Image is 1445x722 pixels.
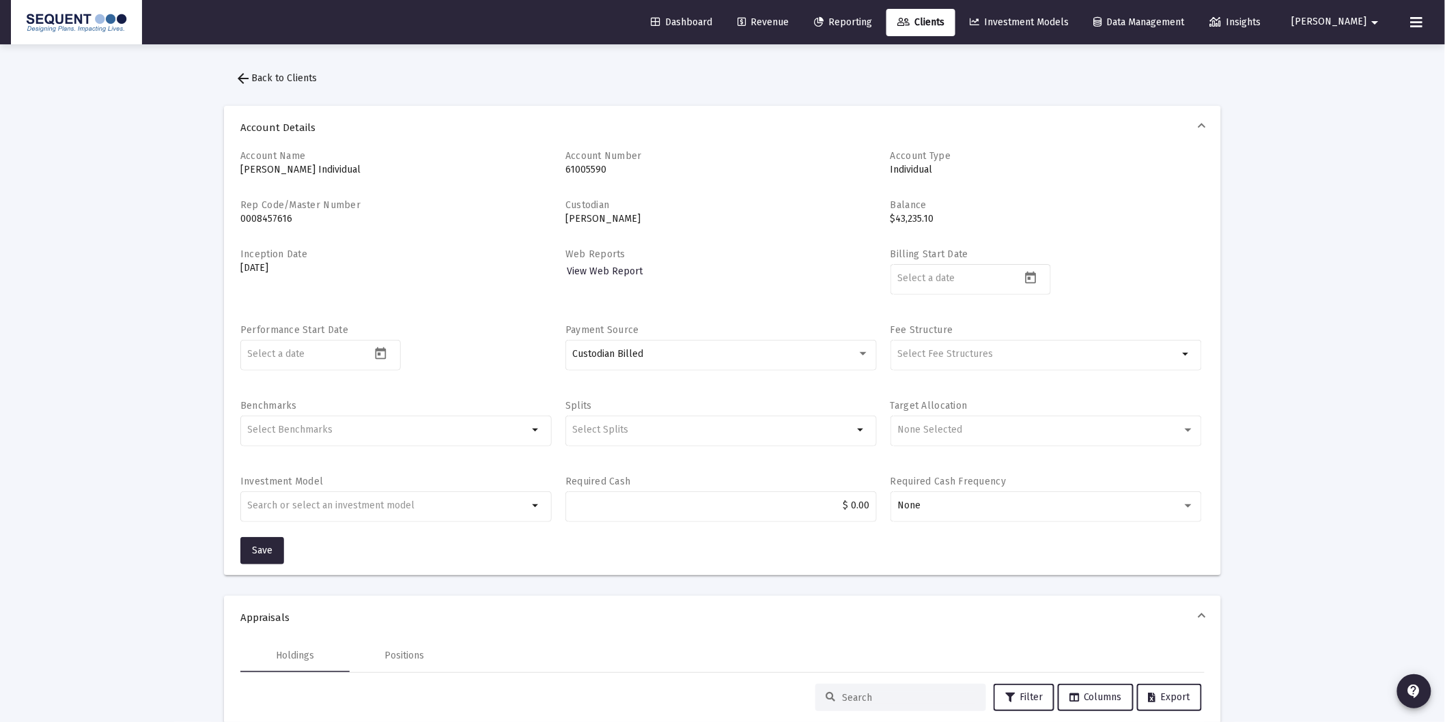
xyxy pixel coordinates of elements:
label: Splits [565,400,592,411]
div: Positions [384,649,424,663]
input: Select Benchmarks [248,424,529,435]
label: Performance Start Date [240,324,348,336]
span: Data Management [1094,16,1185,28]
p: Individual [890,163,1202,177]
button: Save [240,537,284,564]
span: [PERSON_NAME] [1292,16,1367,28]
span: None [897,500,921,511]
input: Select Fee Structures [897,349,1178,360]
label: Balance [890,199,927,211]
mat-expansion-panel-header: Appraisals [224,596,1221,639]
label: Fee Structure [890,324,953,336]
label: Required Cash Frequency [890,476,1006,487]
mat-chip-list: Selection [897,346,1178,362]
a: Dashboard [640,9,723,36]
a: View Web Report [565,261,644,281]
button: Back to Clients [224,65,328,92]
a: Insights [1199,9,1272,36]
label: Web Reports [565,248,626,260]
span: Columns [1069,691,1122,703]
button: Open calendar [371,343,391,363]
img: Dashboard [21,9,132,36]
input: $2000.00 [572,500,869,511]
input: Select Splits [572,424,853,435]
span: Appraisals [240,611,1199,624]
button: Open calendar [1020,268,1040,287]
label: Target Allocation [890,400,968,411]
mat-icon: arrow_drop_down [853,422,869,438]
input: undefined [248,500,529,511]
label: Billing Start Date [890,248,968,260]
mat-icon: arrow_drop_down [528,497,544,514]
p: [PERSON_NAME] [565,212,877,226]
span: Export [1149,691,1190,703]
span: Dashboard [651,16,712,28]
button: Export [1137,684,1202,711]
label: Custodian [565,199,610,211]
mat-icon: arrow_drop_down [528,422,544,438]
mat-chip-list: Selection [572,422,853,438]
mat-icon: contact_support [1406,683,1422,699]
input: Select a date [897,273,1020,284]
a: Revenue [727,9,800,36]
span: Custodian Billed [572,348,643,360]
div: Account Details [224,149,1221,575]
label: Inception Date [240,248,307,260]
a: Data Management [1083,9,1196,36]
mat-expansion-panel-header: Account Details [224,106,1221,149]
p: 61005590 [565,163,877,177]
button: Filter [994,684,1054,711]
mat-icon: arrow_back [235,70,251,87]
a: Investment Models [959,9,1080,36]
span: Reporting [814,16,872,28]
span: None Selected [897,424,962,435]
label: Rep Code/Master Number [240,199,361,211]
p: 0008457616 [240,212,552,226]
label: Benchmarks [240,400,297,411]
input: Search [842,692,976,704]
span: Investment Models [970,16,1069,28]
label: Payment Source [565,324,639,336]
a: Reporting [803,9,883,36]
label: Required Cash [565,476,631,487]
span: Account Details [240,121,1199,134]
label: Account Name [240,150,305,162]
a: Clients [886,9,955,36]
div: Holdings [276,649,314,663]
mat-chip-list: Selection [248,422,529,438]
span: View Web Report [567,265,643,277]
span: Revenue [738,16,789,28]
mat-icon: arrow_drop_down [1178,346,1194,362]
p: $43,235.10 [890,212,1202,226]
mat-icon: arrow_drop_down [1367,9,1384,36]
span: Save [252,545,272,556]
button: Columns [1058,684,1134,711]
label: Investment Model [240,476,323,487]
p: [DATE] [240,261,552,275]
label: Account Number [565,150,642,162]
span: Back to Clients [235,72,317,84]
span: Filter [1005,691,1043,703]
input: Select a date [248,349,371,360]
span: Clients [897,16,944,28]
p: [PERSON_NAME] Individual [240,163,552,177]
label: Account Type [890,150,951,162]
button: [PERSON_NAME] [1276,8,1400,35]
span: Insights [1210,16,1261,28]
